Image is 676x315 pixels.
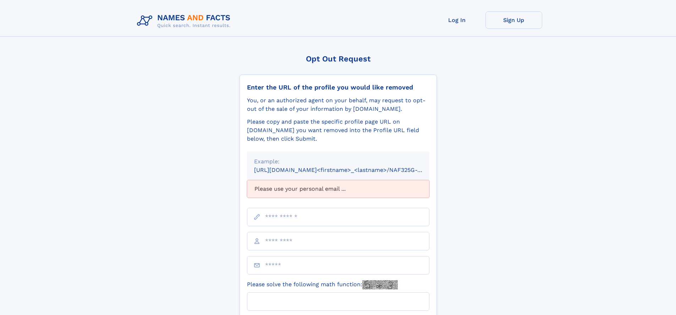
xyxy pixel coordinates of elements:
div: Enter the URL of the profile you would like removed [247,83,429,91]
img: Logo Names and Facts [134,11,236,31]
div: Please use your personal email ... [247,180,429,198]
div: Opt Out Request [240,54,437,63]
a: Sign Up [485,11,542,29]
div: Please copy and paste the specific profile page URL on [DOMAIN_NAME] you want removed into the Pr... [247,118,429,143]
a: Log In [429,11,485,29]
small: [URL][DOMAIN_NAME]<firstname>_<lastname>/NAF325G-xxxxxxxx [254,167,443,173]
div: You, or an authorized agent on your behalf, may request to opt-out of the sale of your informatio... [247,96,429,113]
div: Example: [254,157,422,166]
label: Please solve the following math function: [247,280,398,289]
